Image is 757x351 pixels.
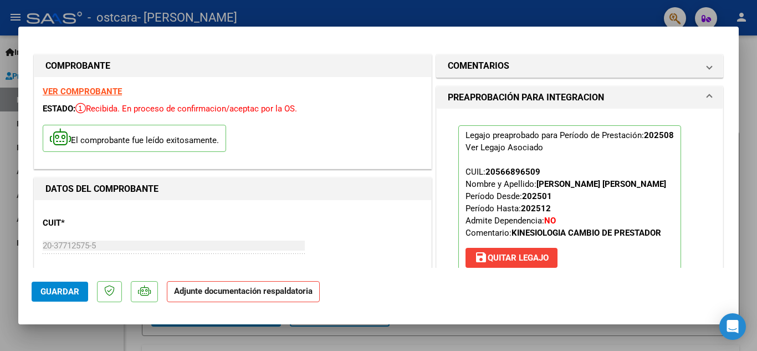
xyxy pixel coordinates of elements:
[45,60,110,71] strong: COMPROBANTE
[512,228,661,238] strong: KINESIOLOGIA CAMBIO DE PRESTADOR
[43,217,157,230] p: CUIT
[466,228,661,238] span: Comentario:
[32,282,88,302] button: Guardar
[437,55,723,77] mat-expansion-panel-header: COMENTARIOS
[536,179,666,189] strong: [PERSON_NAME] [PERSON_NAME]
[458,125,681,273] p: Legajo preaprobado para Período de Prestación:
[174,286,313,296] strong: Adjunte documentación respaldatoria
[474,253,549,263] span: Quitar Legajo
[466,141,543,154] div: Ver Legajo Asociado
[448,59,509,73] h1: COMENTARIOS
[448,91,604,104] h1: PREAPROBACIÓN PARA INTEGRACION
[644,130,674,140] strong: 202508
[474,251,488,264] mat-icon: save
[40,287,79,297] span: Guardar
[437,87,723,109] mat-expansion-panel-header: PREAPROBACIÓN PARA INTEGRACION
[437,109,723,298] div: PREAPROBACIÓN PARA INTEGRACION
[719,313,746,340] div: Open Intercom Messenger
[522,191,552,201] strong: 202501
[43,87,122,96] a: VER COMPROBANTE
[75,104,297,114] span: Recibida. En proceso de confirmacion/aceptac por la OS.
[43,104,75,114] span: ESTADO:
[45,184,158,194] strong: DATOS DEL COMPROBANTE
[485,166,540,178] div: 20566896509
[466,248,557,268] button: Quitar Legajo
[466,167,666,238] span: CUIL: Nombre y Apellido: Período Desde: Período Hasta: Admite Dependencia:
[521,204,551,213] strong: 202512
[544,216,556,226] strong: NO
[43,125,226,152] p: El comprobante fue leído exitosamente.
